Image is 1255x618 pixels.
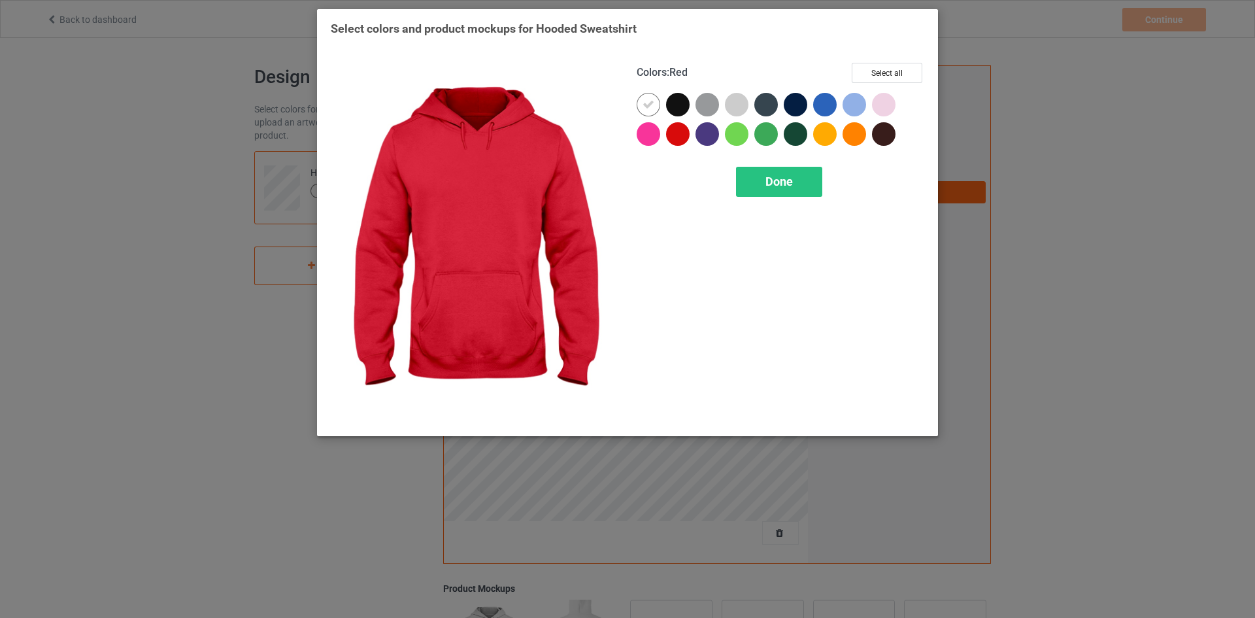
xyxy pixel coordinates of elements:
[637,66,688,80] h4: :
[765,175,793,188] span: Done
[331,22,637,35] span: Select colors and product mockups for Hooded Sweatshirt
[852,63,922,83] button: Select all
[637,66,667,78] span: Colors
[669,66,688,78] span: Red
[331,63,618,422] img: regular.jpg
